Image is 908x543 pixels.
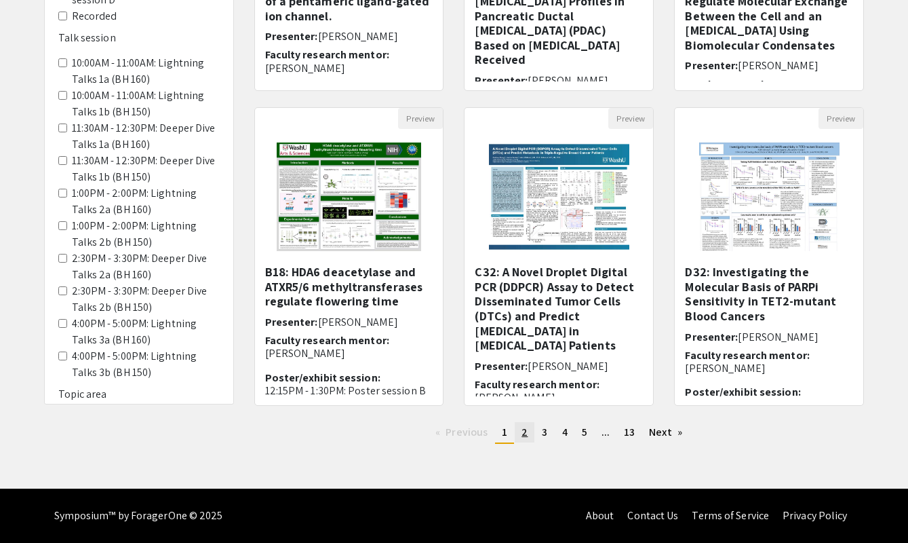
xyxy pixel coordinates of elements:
[72,55,220,88] label: 10:00AM - 11:00AM: Lightning Talks 1a (BH 160)
[72,185,220,218] label: 1:00PM - 2:00PM: Lightning Talks 2a (BH 160)
[72,88,220,120] label: 10:00AM - 11:00AM: Lightning Talks 1b (BH 150)
[72,218,220,250] label: 1:00PM - 2:00PM: Lightning Talks 2b (BH 150)
[685,59,853,72] h6: Presenter:
[528,359,608,373] span: [PERSON_NAME]
[72,316,220,348] label: 4:00PM - 5:00PM: Lightning Talks 3a (BH 160)
[738,330,818,344] span: [PERSON_NAME]
[265,347,433,360] p: [PERSON_NAME]
[502,425,507,439] span: 1
[72,153,220,185] label: 11:30AM - 12:30PM: Deeper Dive Talks 1b (BH 150)
[562,425,568,439] span: 4
[586,508,614,523] a: About
[475,391,643,404] p: [PERSON_NAME]
[624,425,635,439] span: 13
[318,29,398,43] span: [PERSON_NAME]
[475,74,643,87] h6: Presenter:
[263,129,435,265] img: <p>B18: HDA6 deacetylase and ATXR5/6 methyltransferases regulate flowering time</p>
[265,265,433,309] h5: B18: HDA6 deacetylase and ATXR5/6 methyltransferases regulate flowering time
[738,58,818,73] span: [PERSON_NAME]
[72,283,220,316] label: 2:30PM - 3:30PM: Deeper Dive Talks 2b (BH 150)
[72,8,117,24] label: Recorded
[475,377,599,392] span: Faculty research mentor:
[446,425,488,439] span: Previous
[685,348,809,362] span: Faculty research mentor:
[642,422,689,443] a: Next page
[818,108,863,129] button: Preview
[685,385,800,399] span: Poster/exhibit session:
[265,48,389,62] span: Faculty research mentor:
[627,508,678,523] a: Contact Us
[528,73,608,88] span: [PERSON_NAME]
[58,388,220,400] h6: Topic area
[601,425,610,439] span: ...
[685,362,853,375] p: [PERSON_NAME]
[608,108,653,129] button: Preview
[72,250,220,283] label: 2:30PM - 3:30PM: Deeper Dive Talks 2a (BH 160)
[58,31,220,44] h6: Talk session
[685,265,853,323] h5: D32: Investigating the Molecular Basis of PARPi Sensitivity in TET2-mutant Blood Cancers
[692,508,769,523] a: Terms of Service
[265,384,433,397] p: 12:15PM - 1:30PM: Poster session B
[265,316,433,329] h6: Presenter:
[10,482,58,533] iframe: Chat
[542,425,547,439] span: 3
[265,62,433,75] p: [PERSON_NAME]
[54,489,223,543] div: Symposium™ by ForagerOne © 2025
[582,425,587,439] span: 5
[475,129,643,265] img: <p><strong>C32: A Novel Droplet Digital PCR (DDPCR) Assay to Detect Disseminated Tumor Cells (DTC...
[265,371,380,385] span: Poster/exhibit session:
[475,265,643,353] h5: C32: A Novel Droplet Digital PCR (DDPCR) Assay to Detect Disseminated Tumor Cells (DTCs) and Pred...
[265,30,433,43] h6: Presenter:
[254,422,865,444] ul: Pagination
[72,120,220,153] label: 11:30AM - 12:30PM: Deeper Dive Talks 1a (BH 160)
[254,107,444,406] div: Open Presentation <p>B18: HDA6 deacetylase and ATXR5/6 methyltransferases regulate flowering time...
[521,425,528,439] span: 2
[674,107,864,406] div: Open Presentation <p class="ql-align-center"><br></p><p>D32: Investigating the Molecular Basis of...
[398,108,443,129] button: Preview
[265,333,389,348] span: Faculty research mentor:
[72,348,220,381] label: 4:00PM - 5:00PM: Lightning Talks 3b (BH 150)
[475,360,643,373] h6: Presenter:
[686,129,853,265] img: <p class="ql-align-center"><br></p><p>D32: Investigating the Molecular Basis of PARPi Sensitivity...
[318,315,398,329] span: [PERSON_NAME]
[783,508,847,523] a: Privacy Policy
[685,331,853,343] h6: Presenter:
[685,77,809,92] span: Faculty research mentor:
[464,107,654,406] div: Open Presentation <p><strong>C32: A Novel Droplet Digital PCR (DDPCR) Assay to Detect Disseminate...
